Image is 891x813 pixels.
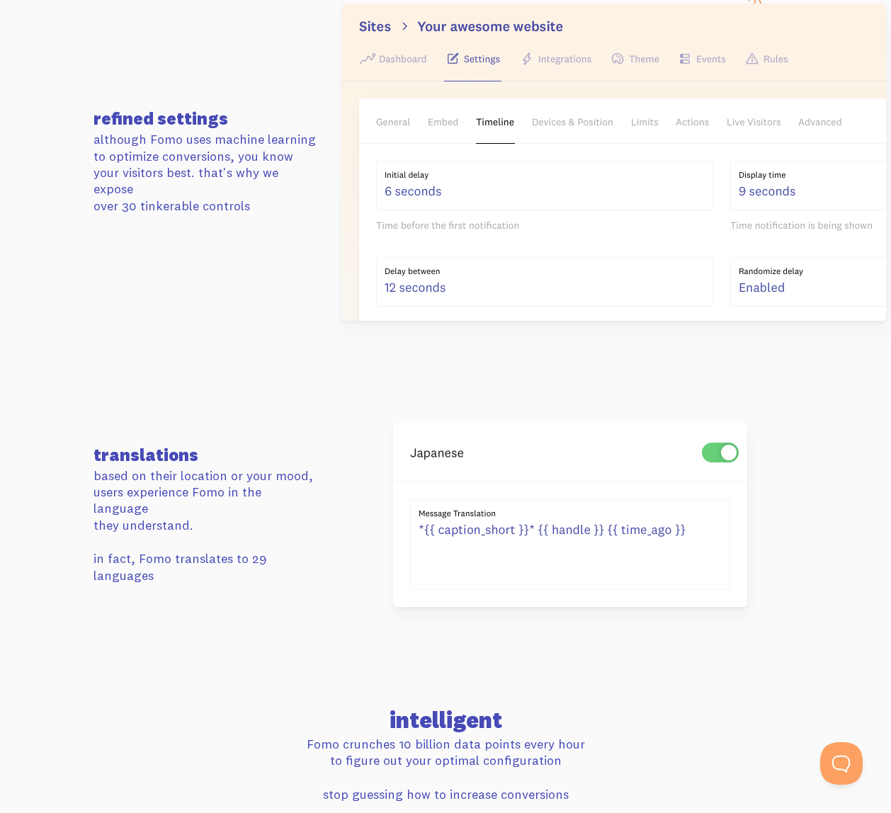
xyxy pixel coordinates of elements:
[93,446,317,463] h3: translations
[93,709,798,732] h2: intelligent
[93,786,798,802] p: stop guessing how to increase conversions
[342,4,886,321] img: settings-4e1f44c92d1b091b6a1eeba329eeef638ef27d521afe7c71e968d32d960ab630.png
[93,110,317,127] h3: refined settings
[393,423,747,607] img: translations-12b2400fbe00db40d5becaa7eb5650d2f71c2c095cdbbad1facccb28d358abf4.png
[93,131,317,214] p: although Fomo uses machine learning to optimize conversions, you know your visitors best. that's ...
[93,550,317,584] p: in fact, Fomo translates to 29 languages
[820,742,863,785] iframe: Help Scout Beacon - Open
[93,736,798,769] p: Fomo crunches 10 billion data points every hour to figure out your optimal configuration
[93,467,317,534] p: based on their location or your mood, users experience Fomo in the language they understand.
